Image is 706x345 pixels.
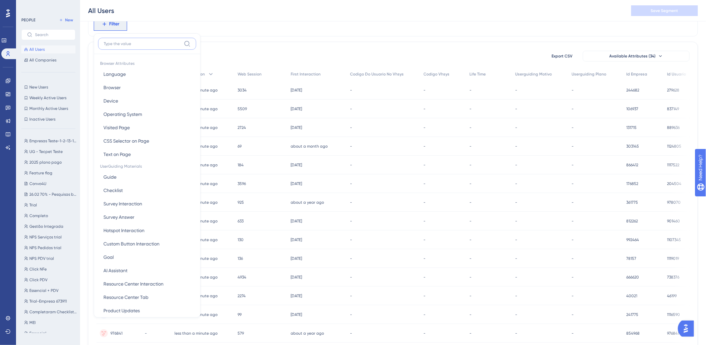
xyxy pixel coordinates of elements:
[626,162,638,168] span: 866412
[350,125,352,130] span: -
[21,212,79,220] button: Completo
[21,45,75,53] button: All Users
[98,250,196,264] button: Goal
[469,218,471,224] span: -
[57,16,75,24] button: New
[626,181,638,186] span: 176852
[291,256,302,261] time: [DATE]
[21,115,75,123] button: Inactive Users
[103,124,130,132] span: Visited Page
[626,88,639,93] span: 244682
[678,319,698,339] iframe: UserGuiding AI Assistant Launcher
[98,161,196,170] span: UserGuiding Materials
[626,275,639,280] span: 666620
[424,237,426,242] span: -
[424,181,426,186] span: -
[103,293,148,301] span: Resource Center Tab
[103,240,159,248] span: Custom Button Interaction
[88,6,114,15] div: All Users
[98,58,196,67] span: Browser Attributes
[98,134,196,148] button: CSS Selector on Page
[469,162,471,168] span: -
[469,237,471,242] span: -
[350,256,352,261] span: -
[29,234,62,240] span: NPS Serviços trial
[103,267,127,275] span: AI Assistant
[21,276,79,284] button: Click PDV
[350,71,404,77] span: Codigo Do Usuario No Vhsys
[21,94,75,102] button: Weekly Active Users
[21,265,79,273] button: Click NFe
[350,331,352,336] span: -
[667,275,680,280] span: 738376
[572,106,574,112] span: -
[667,331,679,336] span: 976841
[29,256,54,261] span: NPS PDV trial
[110,331,122,336] span: 976841
[515,293,517,299] span: -
[29,331,46,336] span: Essencial
[469,71,486,77] span: Life Time
[469,256,471,261] span: -
[98,197,196,210] button: Survey Interaction
[291,312,302,317] time: [DATE]
[29,95,66,101] span: Weekly Active Users
[103,213,134,221] span: Survey Answer
[631,5,698,16] button: Save Segment
[238,218,244,224] span: 633
[21,83,75,91] button: New Users
[98,210,196,224] button: Survey Answer
[21,148,79,156] button: UG - Tecpet Teste
[667,237,681,242] span: 1107345
[29,192,77,197] span: 26.02 70% - Pesquisas base EPP
[572,144,574,149] span: -
[29,138,77,144] span: Empresas Teste-1-2-13-1214-12131215
[21,158,79,166] button: 2025 plano pago
[21,201,79,209] button: Trial
[515,88,517,93] span: -
[350,144,352,149] span: -
[98,121,196,134] button: Visited Page
[469,88,471,93] span: -
[29,213,48,218] span: Completo
[291,163,302,167] time: [DATE]
[174,331,218,336] time: less than a minute ago
[469,200,471,205] span: -
[626,312,638,317] span: 241775
[291,200,324,205] time: about a year ago
[667,106,679,112] span: 837149
[350,162,352,168] span: -
[424,144,426,149] span: -
[103,200,142,208] span: Survey Interaction
[572,237,574,242] span: -
[21,233,79,241] button: NPS Serviços trial
[424,125,426,130] span: -
[424,162,426,168] span: -
[238,88,247,93] span: 3034
[98,277,196,291] button: Resource Center Interaction
[424,256,426,261] span: -
[626,256,636,261] span: 78157
[515,162,517,168] span: -
[21,222,79,230] button: Gestão Integrada
[515,106,517,112] span: -
[469,312,471,317] span: -
[667,125,680,130] span: 889636
[21,319,79,327] button: MEI
[98,224,196,237] button: Hotspot Interaction
[469,125,471,130] span: -
[103,307,140,315] span: Product Updates
[572,181,574,186] span: -
[350,218,352,224] span: -
[626,200,638,205] span: 361775
[21,244,79,252] button: NPS Pedidos trial
[238,106,247,112] span: 5509
[109,20,120,28] span: Filter
[98,291,196,304] button: Resource Center Tab
[469,106,471,112] span: -
[21,105,75,113] button: Monthly Active Users
[98,264,196,277] button: AI Assistant
[572,218,574,224] span: -
[21,169,79,177] button: Feature flag
[572,88,574,93] span: -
